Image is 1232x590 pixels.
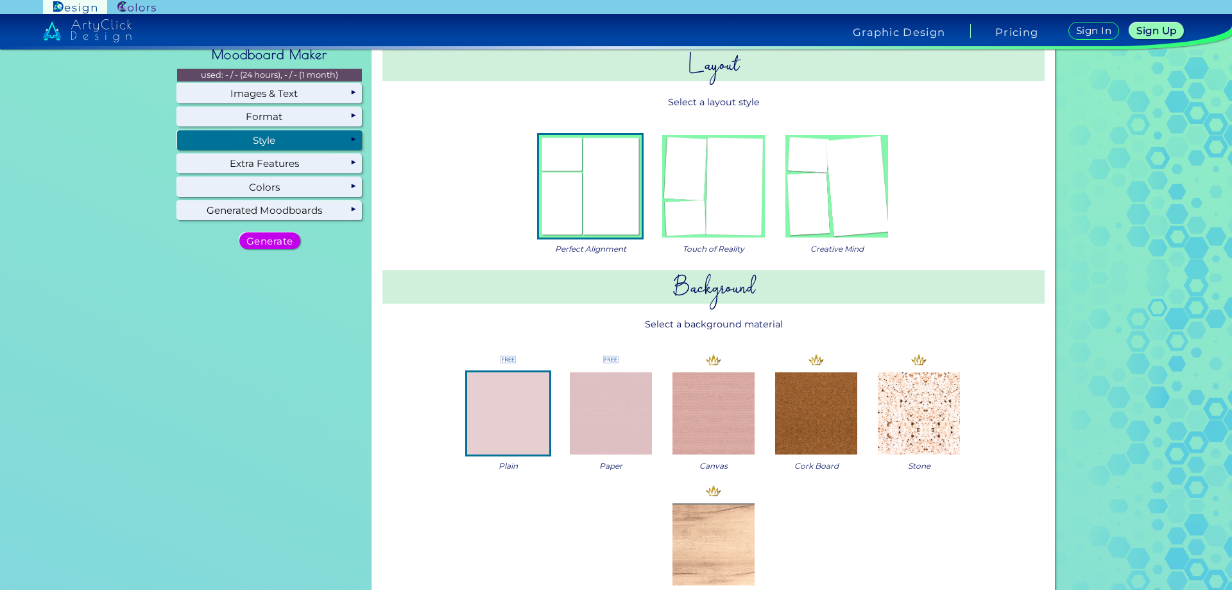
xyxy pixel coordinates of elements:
[246,236,293,246] h5: Generate
[499,460,518,472] span: Plain
[177,69,362,82] p: used: - / - (24 hours), - / - (1 month)
[43,19,132,42] img: artyclick_design_logo_white_combined_path.svg
[382,313,1045,336] p: Select a background material
[908,460,930,472] span: Stone
[1068,22,1118,40] a: Sign In
[539,135,642,238] img: layout_straight.png
[1130,22,1183,39] a: Sign Up
[911,352,927,367] img: icon_premium_gold.svg
[117,1,156,13] img: ArtyClick Colors logo
[662,135,765,238] img: layout_slight.png
[706,483,721,498] img: icon_premium_gold.svg
[177,177,362,196] div: Colors
[672,372,755,455] img: ex-mb-sw-style-2.png
[1076,26,1111,35] h5: Sign In
[382,48,1045,81] h2: Layout
[853,27,945,37] h4: Graphic Design
[683,243,744,255] span: Touch of Reality
[205,40,334,69] h2: Moodboard Maker
[177,83,362,103] div: Images & Text
[501,352,516,367] img: icon_free.svg
[699,460,728,472] span: Canvas
[706,352,721,367] img: icon_premium_gold.svg
[672,503,755,586] img: ex-mb-sw-style-3.png
[775,372,857,455] img: ex-mb-sw-style-5.png
[809,352,824,367] img: icon_premium_gold.svg
[794,460,839,472] span: Cork Board
[382,270,1045,303] h2: Background
[382,91,1045,114] p: Select a layout style
[177,130,362,150] div: Style
[810,243,864,255] span: Creative Mind
[878,372,960,455] img: ex-mb-sw-style-4.png
[995,27,1038,37] a: Pricing
[599,460,622,472] span: Paper
[603,352,619,367] img: icon_free.svg
[177,201,362,220] div: Generated Moodboards
[785,135,888,238] img: layout_messy.png
[177,107,362,126] div: Format
[570,372,652,455] img: ex-mb-sw-style-1.png
[555,243,626,255] span: Perfect Alignment
[467,372,549,455] img: ex-mb-sw-style-0.jpg
[1137,26,1176,35] h5: Sign Up
[177,154,362,173] div: Extra Features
